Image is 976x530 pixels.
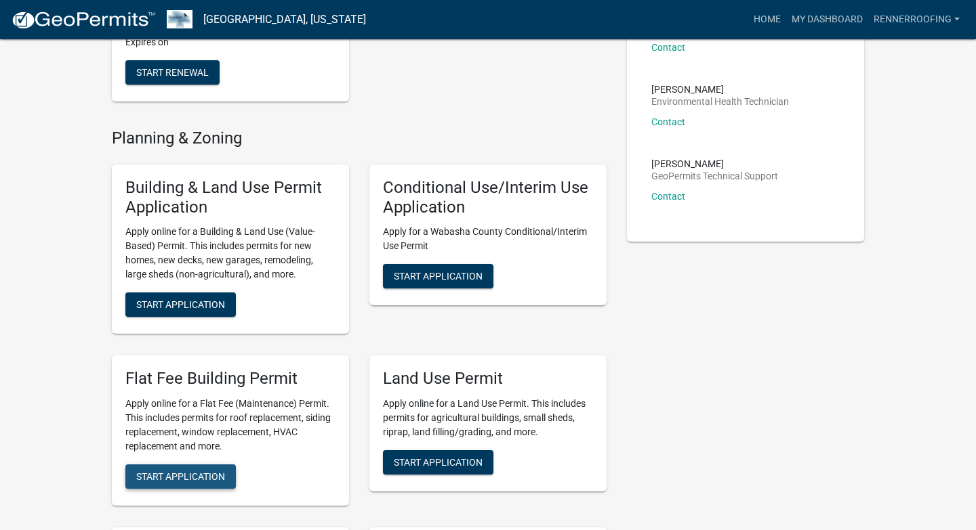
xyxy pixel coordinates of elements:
[136,67,209,78] span: Start Renewal
[651,42,685,53] a: Contact
[651,97,789,106] p: Environmental Health Technician
[167,10,192,28] img: Wabasha County, Minnesota
[383,450,493,474] button: Start Application
[125,35,335,49] p: Expires on
[125,397,335,454] p: Apply online for a Flat Fee (Maintenance) Permit. This includes permits for roof replacement, sid...
[125,178,335,217] h5: Building & Land Use Permit Application
[748,7,786,32] a: Home
[125,292,236,317] button: Start Application
[394,457,483,468] span: Start Application
[394,271,483,282] span: Start Application
[868,7,965,32] a: rennerroofing
[651,171,778,181] p: GeoPermits Technical Support
[112,129,607,148] h4: Planning & Zoning
[136,471,225,482] span: Start Application
[383,225,593,253] p: Apply for a Wabasha County Conditional/Interim Use Permit
[125,60,220,85] button: Start Renewal
[651,85,789,94] p: [PERSON_NAME]
[651,159,778,169] p: [PERSON_NAME]
[786,7,868,32] a: My Dashboard
[383,369,593,389] h5: Land Use Permit
[383,264,493,288] button: Start Application
[651,116,685,127] a: Contact
[136,299,225,310] span: Start Application
[651,191,685,202] a: Contact
[203,8,366,31] a: [GEOGRAPHIC_DATA], [US_STATE]
[383,397,593,439] p: Apply online for a Land Use Permit. This includes permits for agricultural buildings, small sheds...
[125,369,335,389] h5: Flat Fee Building Permit
[125,225,335,282] p: Apply online for a Building & Land Use (Value-Based) Permit. This includes permits for new homes,...
[125,464,236,489] button: Start Application
[383,178,593,217] h5: Conditional Use/Interim Use Application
